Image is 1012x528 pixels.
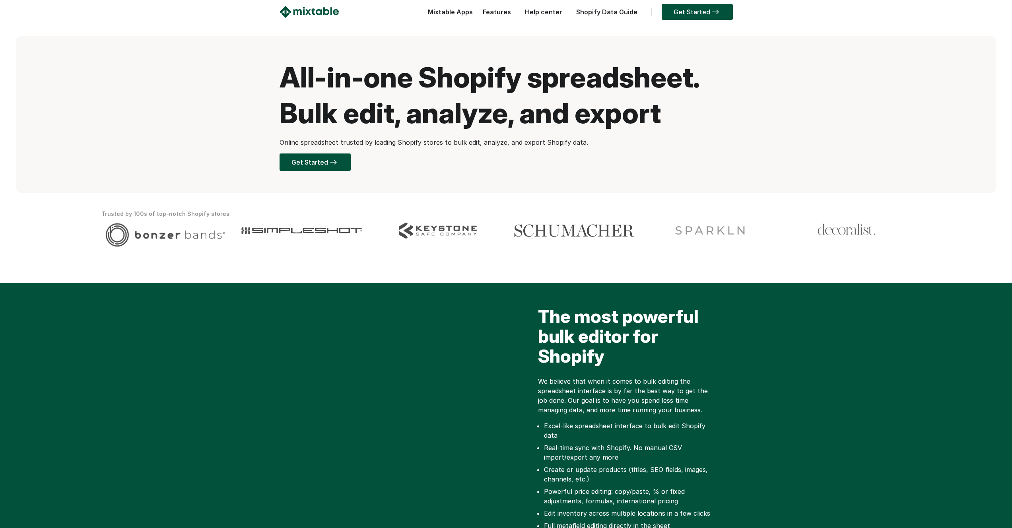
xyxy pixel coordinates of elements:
[479,8,515,16] a: Features
[538,307,717,370] h2: The most powerful bulk editor for Shopify
[572,8,641,16] a: Shopify Data Guide
[710,10,721,14] img: arrow-right.svg
[538,377,717,415] p: We believe that when it comes to bulk editing the spreadsheet interface is by far the best way to...
[544,443,717,462] li: Real-time sync with Shopify. No manual CSV import/export any more
[328,160,339,165] img: arrow-right.svg
[101,209,911,219] div: Trusted by 100s of top-notch Shopify stores
[105,223,226,247] img: Client logo
[280,6,339,18] img: Mixtable logo
[521,8,566,16] a: Help center
[280,153,351,171] a: Get Started
[280,60,733,131] h1: All-in-one Shopify spreadsheet. Bulk edit, analyze, and export
[544,509,717,518] li: Edit inventory across multiple locations in a few clicks
[424,6,473,22] div: Mixtable Apps
[672,223,749,239] img: Client logo
[544,421,717,440] li: Excel-like spreadsheet interface to bulk edit Shopify data
[544,465,717,484] li: Create or update products (titles, SEO fields, images, channels, etc.)
[514,223,635,239] img: Client logo
[399,223,477,239] img: Client logo
[280,138,733,147] p: Online spreadsheet trusted by leading Shopify stores to bulk edit, analyze, and export Shopify data.
[662,4,733,20] a: Get Started
[544,487,717,506] li: Powerful price editing: copy/paste, % or fixed adjustments, formulas, international pricing
[241,223,362,239] img: Client logo
[817,223,876,237] img: Client logo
